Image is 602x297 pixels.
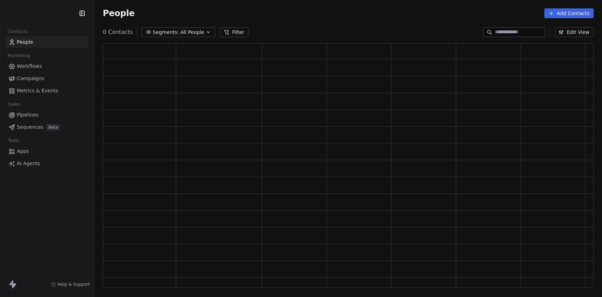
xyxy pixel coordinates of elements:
[6,158,88,169] a: AI Agents
[6,61,88,72] a: Workflows
[554,27,594,37] button: Edit View
[17,111,38,119] span: Pipelines
[58,282,90,287] span: Help & Support
[103,28,133,36] span: 0 Contacts
[153,29,179,36] span: Segments:
[51,282,90,287] a: Help & Support
[180,29,204,36] span: All People
[6,85,88,97] a: Metrics & Events
[5,99,23,109] span: Sales
[5,135,22,146] span: Tools
[46,124,60,131] span: Beta
[544,8,594,18] button: Add Contacts
[17,38,33,46] span: People
[17,148,29,155] span: Apps
[6,121,88,133] a: SequencesBeta
[6,109,88,121] a: Pipelines
[6,146,88,157] a: Apps
[17,75,44,82] span: Campaigns
[220,27,249,37] button: Filter
[5,26,31,37] span: Contacts
[6,36,88,48] a: People
[17,63,42,70] span: Workflows
[103,8,135,19] span: People
[17,87,58,94] span: Metrics & Events
[6,73,88,84] a: Campaigns
[5,50,33,61] span: Marketing
[17,160,40,167] span: AI Agents
[17,123,43,131] span: Sequences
